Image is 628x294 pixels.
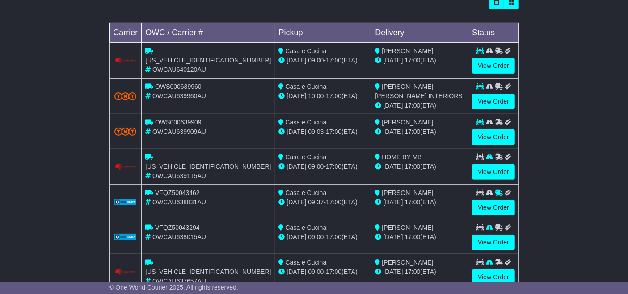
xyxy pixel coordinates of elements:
span: [DATE] [383,57,403,64]
span: 09:00 [308,268,324,275]
span: [DATE] [287,268,306,275]
span: © One World Courier 2025. All rights reserved. [109,284,238,291]
img: Couriers_Please.png [114,269,137,276]
span: Casa e Cucina [285,83,326,90]
span: 17:00 [405,268,420,275]
span: Casa e Cucina [285,224,326,231]
span: OWCAU638831AU [152,199,206,206]
span: [PERSON_NAME] [382,189,433,196]
span: 09:00 [308,57,324,64]
span: [DATE] [287,163,306,170]
div: - (ETA) [279,91,368,101]
span: Casa e Cucina [285,189,326,196]
span: 10:00 [308,92,324,99]
span: OWCAU637657AU [152,277,206,285]
span: [PERSON_NAME] [382,47,433,54]
span: OWS000639909 [155,119,202,126]
span: 17:00 [405,163,420,170]
span: 17:00 [405,233,420,240]
a: View Order [472,164,515,180]
span: OWS000639960 [155,83,202,90]
span: OWCAU639115AU [152,172,206,179]
span: [DATE] [383,102,403,109]
span: 17:00 [326,128,341,135]
a: View Order [472,269,515,285]
span: [DATE] [383,163,403,170]
span: [DATE] [287,233,306,240]
div: (ETA) [375,267,464,277]
span: OWCAU639909AU [152,128,206,135]
span: [DATE] [287,128,306,135]
span: [DATE] [287,92,306,99]
span: HOME BY MB [382,153,421,161]
span: [US_VEHICLE_IDENTIFICATION_NUMBER] [145,163,271,170]
div: - (ETA) [279,232,368,242]
span: VFQZ50043462 [155,189,200,196]
div: - (ETA) [279,198,368,207]
span: [PERSON_NAME] [382,224,433,231]
span: 17:00 [326,268,341,275]
span: [DATE] [287,57,306,64]
span: OWCAU640120AU [152,66,206,73]
td: Status [468,23,519,42]
span: [US_VEHICLE_IDENTIFICATION_NUMBER] [145,268,271,275]
a: View Order [472,235,515,250]
img: Couriers_Please.png [114,163,137,170]
span: [DATE] [383,268,403,275]
span: 17:00 [405,199,420,206]
span: 17:00 [405,128,420,135]
div: (ETA) [375,101,464,110]
div: (ETA) [375,56,464,65]
td: Pickup [275,23,371,42]
span: 17:00 [326,233,341,240]
a: View Order [472,129,515,145]
span: 17:00 [326,92,341,99]
span: Casa e Cucina [285,153,326,161]
span: 09:00 [308,163,324,170]
span: 09:37 [308,199,324,206]
span: Casa e Cucina [285,119,326,126]
span: 17:00 [326,199,341,206]
span: [DATE] [287,199,306,206]
img: Couriers_Please.png [114,57,137,64]
span: VFQZ50043294 [155,224,200,231]
td: Carrier [110,23,142,42]
a: View Order [472,200,515,215]
span: OWCAU638015AU [152,233,206,240]
span: OWCAU639960AU [152,92,206,99]
img: GetCarrierServiceLogo [114,234,137,240]
span: 17:00 [326,57,341,64]
span: 17:00 [326,163,341,170]
span: 09:03 [308,128,324,135]
div: - (ETA) [279,267,368,277]
span: Casa e Cucina [285,47,326,54]
div: - (ETA) [279,56,368,65]
img: TNT_Domestic.png [114,128,137,136]
div: (ETA) [375,232,464,242]
div: (ETA) [375,127,464,137]
span: 17:00 [405,102,420,109]
td: Delivery [371,23,468,42]
div: (ETA) [375,198,464,207]
span: [US_VEHICLE_IDENTIFICATION_NUMBER] [145,57,271,64]
span: [DATE] [383,199,403,206]
span: 17:00 [405,57,420,64]
span: Casa e Cucina [285,259,326,266]
span: [PERSON_NAME] [382,259,433,266]
a: View Order [472,58,515,74]
div: - (ETA) [279,162,368,171]
td: OWC / Carrier # [142,23,275,42]
a: View Order [472,94,515,109]
div: - (ETA) [279,127,368,137]
span: [DATE] [383,233,403,240]
img: GetCarrierServiceLogo [114,199,137,205]
span: 09:00 [308,233,324,240]
span: [DATE] [383,128,403,135]
span: [PERSON_NAME] [PERSON_NAME] INTERIORS [375,83,462,99]
span: [PERSON_NAME] [382,119,433,126]
img: TNT_Domestic.png [114,92,137,100]
div: (ETA) [375,162,464,171]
